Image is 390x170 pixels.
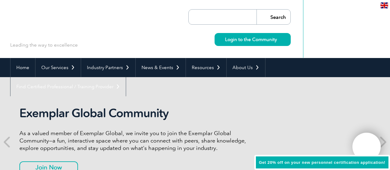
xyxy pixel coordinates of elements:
[259,160,385,165] span: Get 20% off on your new personnel certification application!
[257,10,290,24] input: Search
[186,58,226,77] a: Resources
[136,58,186,77] a: News & Events
[10,77,126,96] a: Find Certified Professional / Training Provider
[19,130,251,152] p: As a valued member of Exemplar Global, we invite you to join the Exemplar Global Community—a fun,...
[10,42,78,48] p: Leading the way to excellence
[380,2,388,8] img: en
[277,38,280,41] img: svg+xml;nitro-empty-id=MzcwOjIyMw==-1;base64,PHN2ZyB2aWV3Qm94PSIwIDAgMTEgMTEiIHdpZHRoPSIxMSIgaGVp...
[227,58,265,77] a: About Us
[359,139,374,155] img: svg+xml;nitro-empty-id=MTgxNToxMTY=-1;base64,PHN2ZyB2aWV3Qm94PSIwIDAgNDAwIDQwMCIgd2lkdGg9IjQwMCIg...
[215,33,291,46] a: Login to the Community
[19,106,251,120] h2: Exemplar Global Community
[81,58,135,77] a: Industry Partners
[10,58,35,77] a: Home
[35,58,81,77] a: Our Services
